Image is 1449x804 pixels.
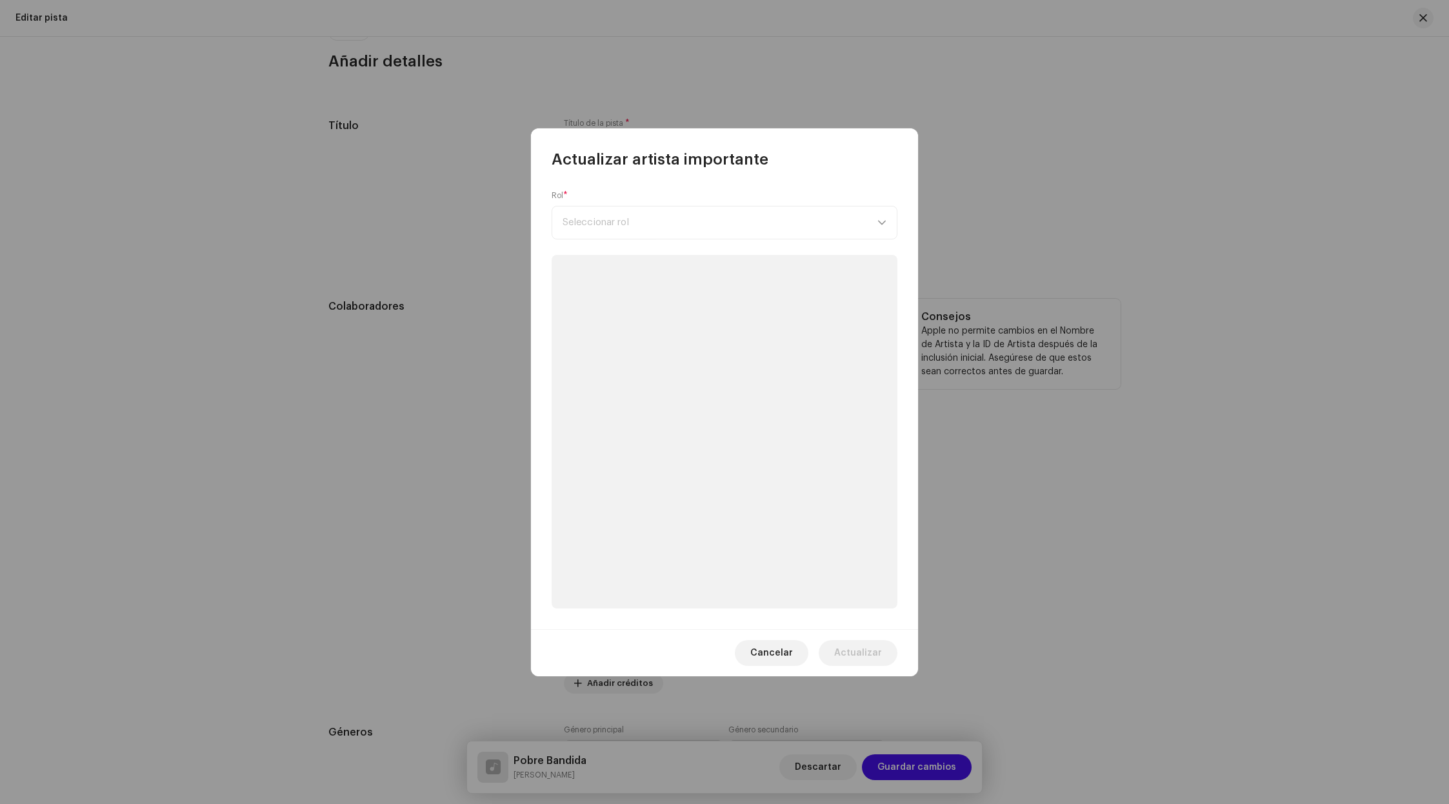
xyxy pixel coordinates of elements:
span: Actualizar artista importante [552,149,768,170]
span: Cancelar [750,640,793,666]
label: Rol [552,190,568,201]
button: Cancelar [735,640,808,666]
span: Actualizar [834,640,882,666]
button: Actualizar [819,640,897,666]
